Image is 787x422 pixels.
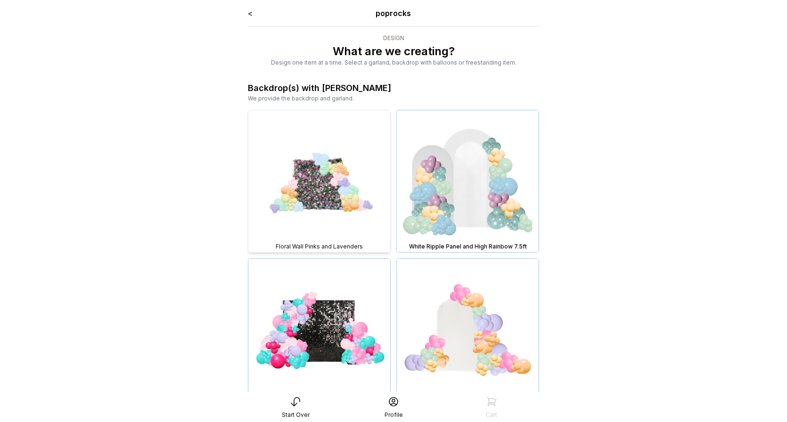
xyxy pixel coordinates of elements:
span: Floral Wall Pinks and Lavenders [276,243,363,250]
img: BKD, 3 Sizes, Floral Wall Pinks and Lavenders [248,110,390,252]
a: < [248,8,253,18]
div: White Wooden Chiara 7.5ft [399,391,537,399]
img: White Wooden Chiara 7.5ft [397,259,539,401]
img: White Ripple Panel and High Rainbow 7.5ft [397,110,539,252]
p: What are we creating? [248,44,539,59]
div: Start Over [282,411,310,419]
div: Backdrop(s) with [PERSON_NAME] [248,82,391,95]
div: poprocks [306,8,481,19]
div: We provide the backdrop and garland. [248,95,539,102]
div: Black Shimmer Wall 8x8 [250,391,388,399]
div: Cart [486,411,497,419]
img: Black Shimmer Wall 8x8 [248,259,390,401]
div: Profile [385,411,403,419]
div: White Ripple Panel and High Rainbow 7.5ft [399,243,537,250]
div: Design [248,34,539,42]
div: Design one item at a time. Select a garland, backdrop with balloons or freestanding item. [248,59,539,66]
